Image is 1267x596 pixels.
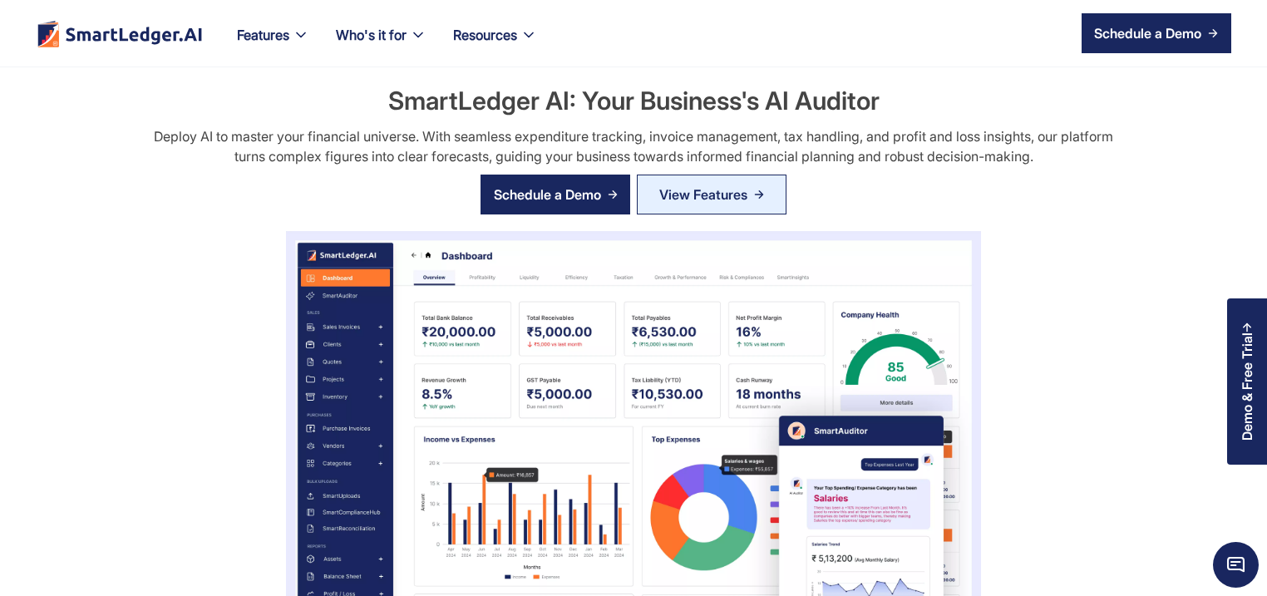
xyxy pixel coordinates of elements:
div: Schedule a Demo [1094,23,1201,43]
div: Schedule a Demo [494,185,601,204]
img: arrow right icon [608,190,618,199]
div: Features [237,23,289,47]
a: Schedule a Demo [1082,13,1231,53]
div: View Features [659,181,747,208]
a: View Features [637,175,786,214]
img: arrow right icon [1208,28,1218,38]
div: Deploy AI to master your financial universe. With seamless expenditure tracking, invoice manageme... [141,126,1125,166]
img: Arrow Right Blue [754,190,764,199]
div: Resources [440,23,550,66]
div: Who's it for [323,23,440,66]
div: Resources [453,23,517,47]
span: Chat Widget [1213,542,1259,588]
img: footer logo [36,20,204,47]
div: Who's it for [336,23,407,47]
h2: SmartLedger AI: Your Business's AI Auditor [388,83,880,118]
a: Schedule a Demo [481,175,630,214]
div: Features [224,23,323,66]
a: home [36,20,204,47]
div: Demo & Free Trial [1240,332,1255,441]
